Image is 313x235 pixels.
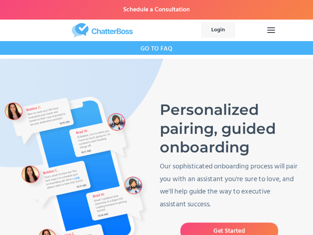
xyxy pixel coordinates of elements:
[160,101,299,157] h1: Personalized pairing, guided onboarding
[201,22,235,38] a: Login
[140,41,173,55] a: GO TO FAQ
[160,161,299,211] p: Our sophisticated onboarding process will pair you with an assistant you're sure to love, and we'...
[140,44,173,54] strong: GO TO FAQ
[25,23,180,38] a: home
[260,17,282,43] div: menu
